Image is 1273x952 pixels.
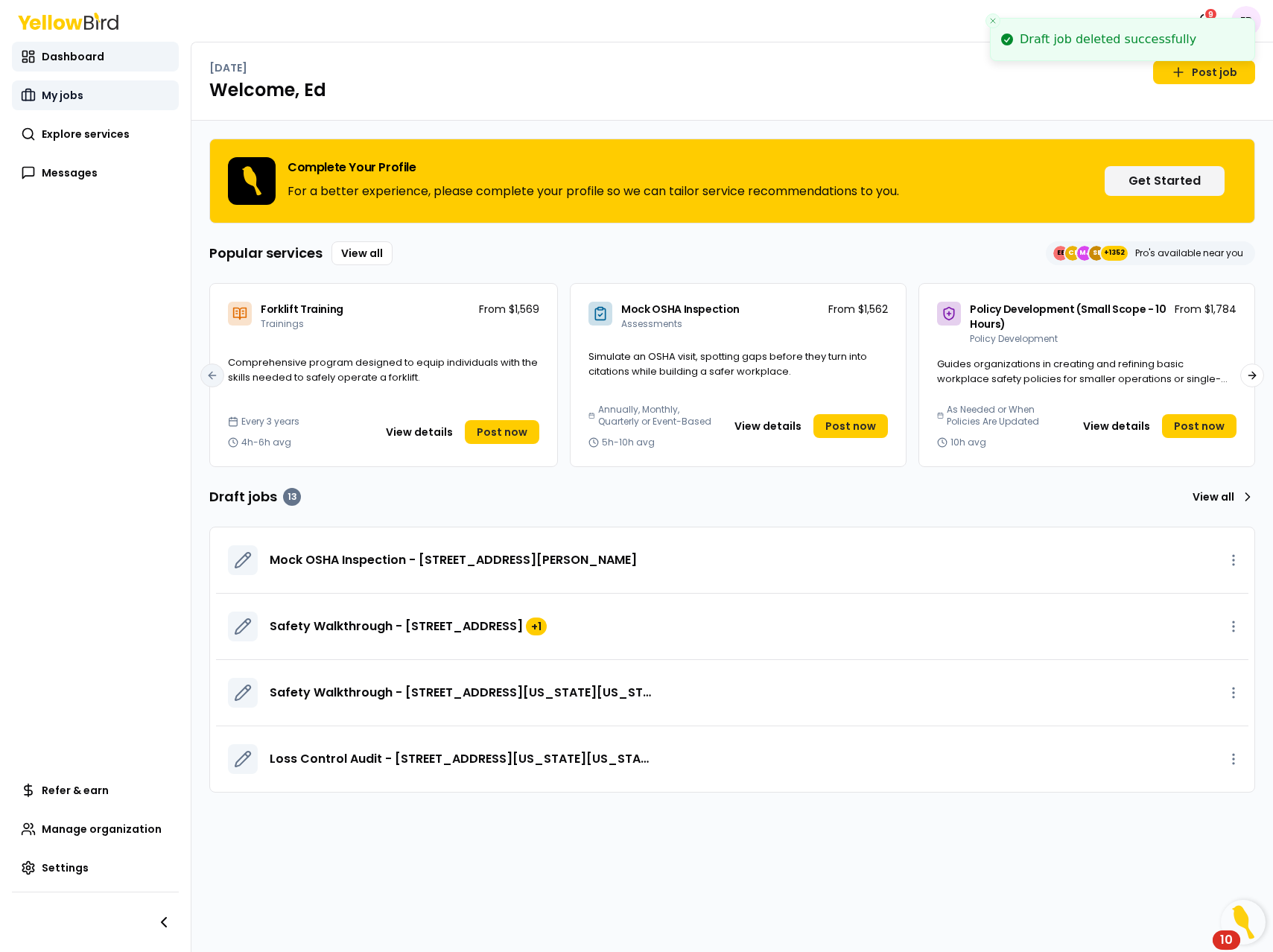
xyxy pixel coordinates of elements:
[261,302,343,317] span: Forklift Training
[526,618,547,635] div: + 1
[42,88,83,103] span: My jobs
[950,437,986,448] span: 10h avg
[947,404,1068,428] span: As Needed or When Policies Are Updated
[726,414,810,438] button: View details
[209,60,247,75] p: [DATE]
[985,13,1000,28] button: Close toast
[1221,900,1266,945] button: Open Resource Center, 10 new notifications
[209,78,1255,102] h1: Welcome, Ed
[602,437,655,448] span: 5h-10h avg
[1020,31,1196,48] div: Draft job deleted successfully
[937,357,1228,400] span: Guides organizations in creating and refining basic workplace safety policies for smaller operati...
[1135,247,1243,259] p: Pro's available near you
[270,551,637,569] a: Mock OSHA Inspection - [STREET_ADDRESS][PERSON_NAME]
[465,420,539,444] a: Post now
[1190,6,1219,36] button: 9
[621,317,682,330] span: Assessments
[479,302,539,317] p: From $1,569
[288,183,899,200] p: For a better experience, please complete your profile so we can tailor service recommendations to...
[209,486,301,507] h3: Draft jobs
[42,783,109,798] span: Refer & earn
[1104,246,1125,261] span: +1352
[42,822,162,837] span: Manage organization
[1053,246,1068,261] span: EE
[828,302,888,317] p: From $1,562
[598,404,720,428] span: Annually, Monthly, Quarterly or Event-Based
[588,349,867,378] span: Simulate an OSHA visit, spotting gaps before they turn into citations while building a safer work...
[1231,6,1261,36] span: EB
[241,437,291,448] span: 4h-6h avg
[1077,246,1092,261] span: MJ
[209,243,323,264] h3: Popular services
[1175,302,1237,317] p: From $1,784
[825,419,876,434] span: Post now
[270,618,523,635] span: Safety Walkthrough - [STREET_ADDRESS]
[12,775,179,805] a: Refer & earn
[477,425,527,439] span: Post now
[270,750,651,768] a: Loss Control Audit - [STREET_ADDRESS][US_STATE][US_STATE]
[12,80,179,110] a: My jobs
[1074,414,1159,438] button: View details
[209,139,1255,223] div: Complete Your ProfileFor a better experience, please complete your profile so we can tailor servi...
[1174,419,1225,434] span: Post now
[1089,246,1104,261] span: SE
[970,332,1058,345] span: Policy Development
[377,420,462,444] button: View details
[228,355,538,384] span: Comprehensive program designed to equip individuals with the skills needed to safely operate a fo...
[813,414,888,438] a: Post now
[288,162,899,174] h3: Complete Your Profile
[261,317,304,330] span: Trainings
[12,853,179,883] a: Settings
[270,618,547,635] a: Safety Walkthrough - [STREET_ADDRESS]+1
[1065,246,1080,261] span: CE
[283,488,301,506] div: 13
[1162,414,1237,438] a: Post now
[42,49,104,64] span: Dashboard
[12,814,179,844] a: Manage organization
[970,302,1166,331] span: Policy Development (Small Scope - 10 Hours)
[12,119,179,149] a: Explore services
[42,165,98,180] span: Messages
[331,241,393,265] a: View all
[1105,166,1225,196] button: Get Started
[1187,485,1255,509] a: View all
[12,158,179,188] a: Messages
[42,860,89,875] span: Settings
[12,42,179,72] a: Dashboard
[270,684,651,702] a: Safety Walkthrough - [STREET_ADDRESS][US_STATE][US_STATE]
[621,302,740,317] span: Mock OSHA Inspection
[241,416,299,428] span: Every 3 years
[42,127,130,142] span: Explore services
[1153,60,1255,84] a: Post job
